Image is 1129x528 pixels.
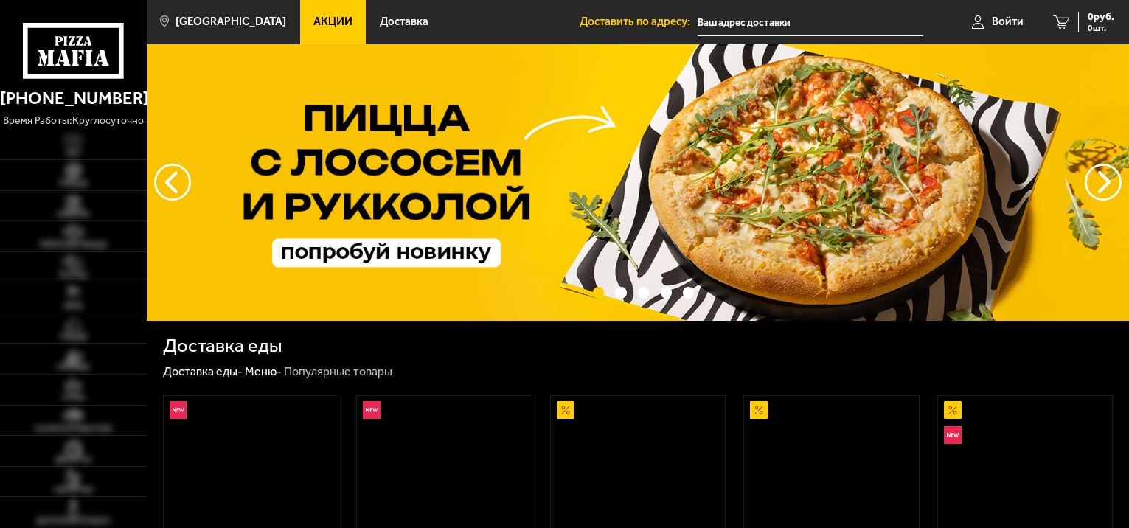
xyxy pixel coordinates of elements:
span: Доставка [380,16,428,27]
img: Новинка [363,401,381,419]
img: Акционный [557,401,574,419]
img: Новинка [170,401,187,419]
a: Доставка еды- [163,364,243,378]
a: Меню- [245,364,282,378]
span: Войти [992,16,1024,27]
span: 0 шт. [1088,24,1114,32]
span: Акции [313,16,352,27]
button: точки переключения [661,287,672,298]
button: предыдущий [1085,164,1122,201]
button: следующий [154,164,191,201]
h1: Доставка еды [163,336,282,355]
button: точки переключения [593,287,604,298]
div: Популярные товары [284,364,392,380]
img: Акционный [944,401,962,419]
button: точки переключения [615,287,626,298]
input: Ваш адрес доставки [698,9,923,36]
span: Доставить по адресу: [580,16,698,27]
img: Акционный [750,401,768,419]
img: Новинка [944,426,962,444]
button: точки переключения [638,287,649,298]
button: точки переключения [683,287,694,298]
span: [GEOGRAPHIC_DATA] [176,16,286,27]
span: 0 руб. [1088,12,1114,22]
